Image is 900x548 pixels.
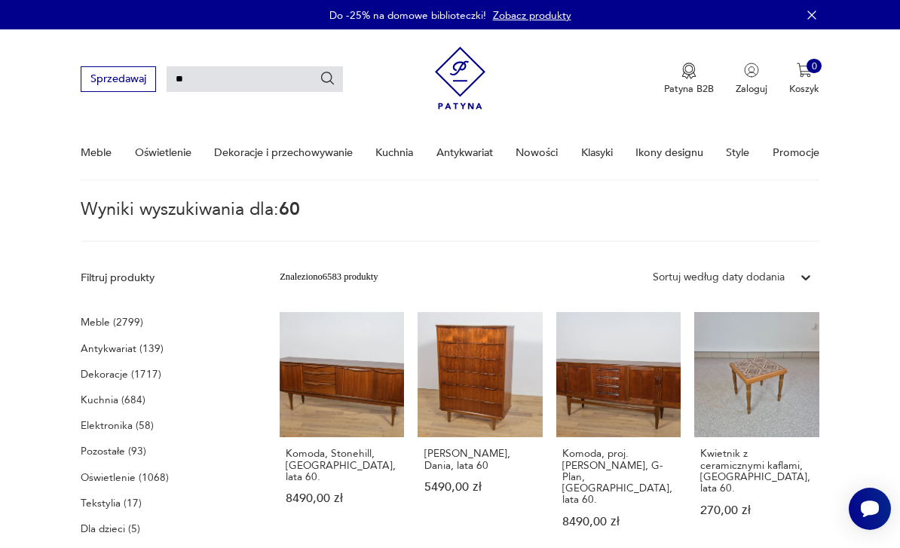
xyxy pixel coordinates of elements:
[279,197,300,222] span: 60
[81,202,819,241] p: Wyniki wyszukiwania dla:
[81,519,140,538] a: Dla dzieci (5)
[424,482,537,493] p: 5490,00 zł
[849,488,891,530] iframe: Smartsupp widget button
[581,127,613,179] a: Klasyki
[424,448,537,471] h3: [PERSON_NAME], Dania, lata 60
[664,63,714,96] a: Ikona medaluPatyna B2B
[681,63,696,79] img: Ikona medalu
[81,442,146,461] a: Pozostałe (93)
[562,516,675,528] p: 8490,00 zł
[789,82,819,96] p: Koszyk
[214,127,353,179] a: Dekoracje i przechowywanie
[797,63,812,78] img: Ikona koszyka
[81,127,112,179] a: Meble
[81,339,164,358] a: Antykwariat (139)
[744,63,759,78] img: Ikonka użytkownika
[789,63,819,96] button: 0Koszyk
[81,66,155,91] button: Sprzedawaj
[653,270,785,285] div: Sortuj według daty dodania
[286,493,398,504] p: 8490,00 zł
[135,127,191,179] a: Oświetlenie
[81,416,154,435] a: Elektronika (58)
[736,82,767,96] p: Zaloguj
[436,127,493,179] a: Antykwariat
[81,390,145,409] a: Kuchnia (684)
[493,8,571,23] a: Zobacz produkty
[635,127,703,179] a: Ikony designu
[664,63,714,96] button: Patyna B2B
[700,505,813,516] p: 270,00 zł
[81,468,169,487] a: Oświetlenie (1068)
[286,448,398,482] h3: Komoda, Stonehill, [GEOGRAPHIC_DATA], lata 60.
[375,127,413,179] a: Kuchnia
[516,127,558,179] a: Nowości
[320,71,336,87] button: Szukaj
[773,127,819,179] a: Promocje
[435,41,485,115] img: Patyna - sklep z meblami i dekoracjami vintage
[562,448,675,505] h3: Komoda, proj. [PERSON_NAME], G-Plan, [GEOGRAPHIC_DATA], lata 60.
[664,82,714,96] p: Patyna B2B
[736,63,767,96] button: Zaloguj
[81,494,142,513] a: Tekstylia (17)
[81,75,155,84] a: Sprzedawaj
[807,59,822,74] div: 0
[726,127,749,179] a: Style
[81,313,143,332] a: Meble (2799)
[81,271,247,286] p: Filtruj produkty
[700,448,813,494] h3: Kwietnik z ceramicznymi kaflami, [GEOGRAPHIC_DATA], lata 60.
[81,365,161,384] a: Dekoracje (1717)
[329,8,486,23] p: Do -25% na domowe biblioteczki!
[280,270,378,285] div: Znaleziono 6583 produkty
